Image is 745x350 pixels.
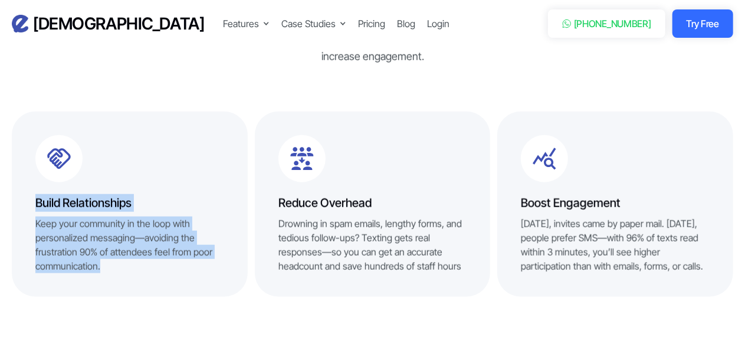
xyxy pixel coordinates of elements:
[427,17,449,31] a: Login
[12,14,204,34] a: home
[278,217,467,273] div: Drowning in spam emails, lengthy forms, and tedious follow-ups? Texting gets real responses—so yo...
[574,17,651,31] div: [PHONE_NUMBER]
[177,32,568,64] div: Discover how personalized messaging helps you connect better, save time, and increase engagement.
[33,14,204,34] h3: [DEMOGRAPHIC_DATA]
[281,17,346,31] div: Case Studies
[223,17,270,31] div: Features
[672,9,733,38] a: Try Free
[35,194,224,212] h5: Build Relationships
[521,217,710,273] div: [DATE], invites came by paper mail. [DATE], people prefer SMS—with 96% of texts read within 3 min...
[397,17,415,31] a: Blog
[35,217,224,273] div: Keep your community in the loop with personalized messaging—avoiding the frustration 90% of atten...
[358,17,385,31] a: Pricing
[548,9,665,38] a: [PHONE_NUMBER]
[278,194,467,212] h5: Reduce Overhead
[521,194,710,212] h5: Boost Engagement
[281,17,336,31] div: Case Studies
[223,17,259,31] div: Features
